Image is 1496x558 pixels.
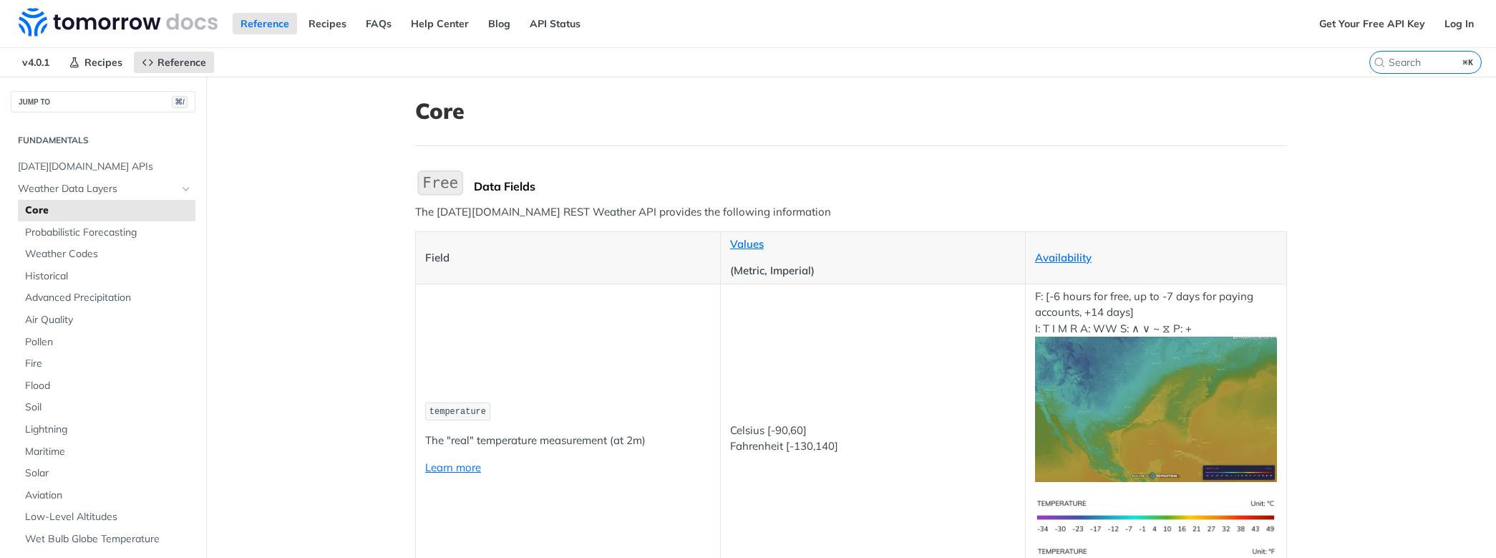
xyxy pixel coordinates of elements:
[1311,13,1433,34] a: Get Your Free API Key
[522,13,588,34] a: API Status
[403,13,477,34] a: Help Center
[18,222,195,244] a: Probabilistic Forecasting
[11,156,195,178] a: [DATE][DOMAIN_NAME] APIs
[11,91,195,112] button: JUMP TO⌘/
[18,287,195,309] a: Advanced Precipitation
[25,226,192,240] span: Probabilistic Forecasting
[25,400,192,415] span: Soil
[730,263,1016,279] p: (Metric, Imperial)
[18,244,195,265] a: Weather Codes
[18,419,195,441] a: Lightning
[1035,493,1277,541] img: temperature-si
[25,335,192,350] span: Pollen
[415,204,1287,221] p: The [DATE][DOMAIN_NAME] REST Weather API provides the following information
[18,485,195,506] a: Aviation
[25,510,192,524] span: Low-Level Altitudes
[1035,289,1277,482] p: F: [-6 hours for free, up to -7 days for paying accounts, +14 days] I: T I M R A: WW S: ∧ ∨ ~ ⧖ P: +
[1035,337,1277,482] img: temperature
[25,247,192,261] span: Weather Codes
[18,353,195,375] a: Fire
[25,357,192,371] span: Fire
[1035,509,1277,522] span: Expand image
[25,203,192,218] span: Core
[25,423,192,437] span: Lightning
[1374,57,1385,68] svg: Search
[425,250,711,266] p: Field
[429,407,486,417] span: temperature
[18,182,177,196] span: Weather Data Layers
[233,13,297,34] a: Reference
[18,506,195,528] a: Low-Level Altitudes
[157,56,206,69] span: Reference
[25,466,192,481] span: Solar
[84,56,122,69] span: Recipes
[474,179,1287,193] div: Data Fields
[730,423,1016,455] p: Celsius [-90,60] Fahrenheit [-130,140]
[172,96,188,108] span: ⌘/
[730,237,764,251] a: Values
[415,98,1287,124] h1: Core
[1459,55,1477,69] kbd: ⌘K
[425,433,711,449] p: The "real" temperature measurement (at 2m)
[18,441,195,463] a: Maritime
[480,13,518,34] a: Blog
[18,160,192,174] span: [DATE][DOMAIN_NAME] APIs
[18,397,195,418] a: Soil
[11,178,195,200] a: Weather Data LayersHide subpages for Weather Data Layers
[1035,251,1092,264] a: Availability
[25,313,192,327] span: Air Quality
[25,489,192,503] span: Aviation
[425,461,481,474] a: Learn more
[18,375,195,397] a: Flood
[134,52,214,73] a: Reference
[180,183,192,195] button: Hide subpages for Weather Data Layers
[19,8,218,37] img: Tomorrow.io Weather API Docs
[25,291,192,305] span: Advanced Precipitation
[11,134,195,147] h2: Fundamentals
[18,529,195,550] a: Wet Bulb Globe Temperature
[14,52,57,73] span: v4.0.1
[358,13,399,34] a: FAQs
[18,332,195,353] a: Pollen
[18,200,195,221] a: Core
[18,463,195,484] a: Solar
[25,379,192,393] span: Flood
[1437,13,1482,34] a: Log In
[1035,402,1277,415] span: Expand image
[18,266,195,287] a: Historical
[301,13,354,34] a: Recipes
[61,52,130,73] a: Recipes
[25,532,192,547] span: Wet Bulb Globe Temperature
[25,445,192,459] span: Maritime
[18,309,195,331] a: Air Quality
[25,269,192,284] span: Historical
